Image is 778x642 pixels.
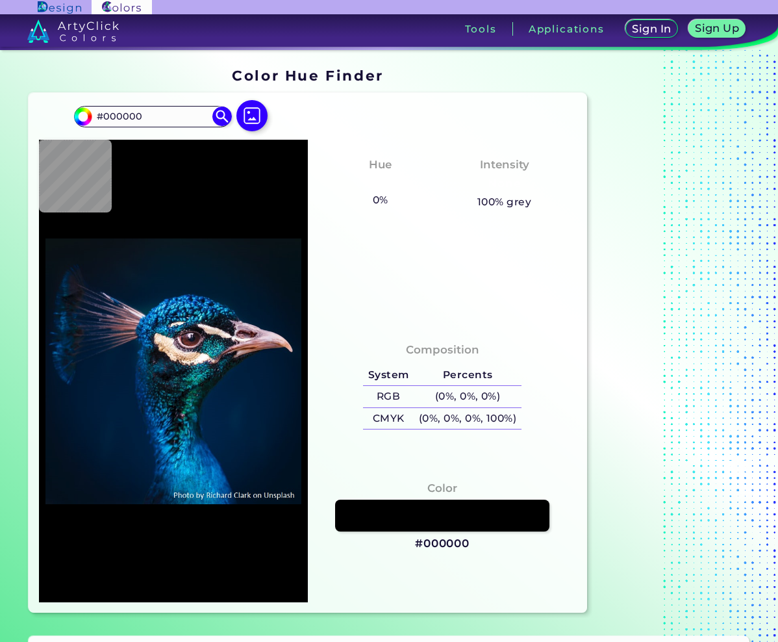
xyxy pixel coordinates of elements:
[529,24,605,34] h3: Applications
[483,176,526,192] h3: None
[414,386,521,407] h5: (0%, 0%, 0%)
[414,365,521,386] h5: Percents
[369,155,392,174] h4: Hue
[692,21,743,37] a: Sign Up
[406,340,479,359] h4: Composition
[212,107,232,126] img: icon search
[92,108,213,125] input: type color..
[628,21,676,37] a: Sign In
[415,536,470,552] h3: #000000
[45,146,301,596] img: img_pavlin.jpg
[236,100,268,131] img: icon picture
[363,365,414,386] h5: System
[27,19,119,43] img: logo_artyclick_colors_white.svg
[358,176,402,192] h3: None
[634,24,669,34] h5: Sign In
[38,1,81,14] img: ArtyClick Design logo
[477,194,531,211] h5: 100% grey
[465,24,497,34] h3: Tools
[232,66,383,85] h1: Color Hue Finder
[480,155,529,174] h4: Intensity
[368,192,393,209] h5: 0%
[414,408,521,430] h5: (0%, 0%, 0%, 100%)
[363,386,414,407] h5: RGB
[697,23,737,33] h5: Sign Up
[363,408,414,430] h5: CMYK
[427,479,457,498] h4: Color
